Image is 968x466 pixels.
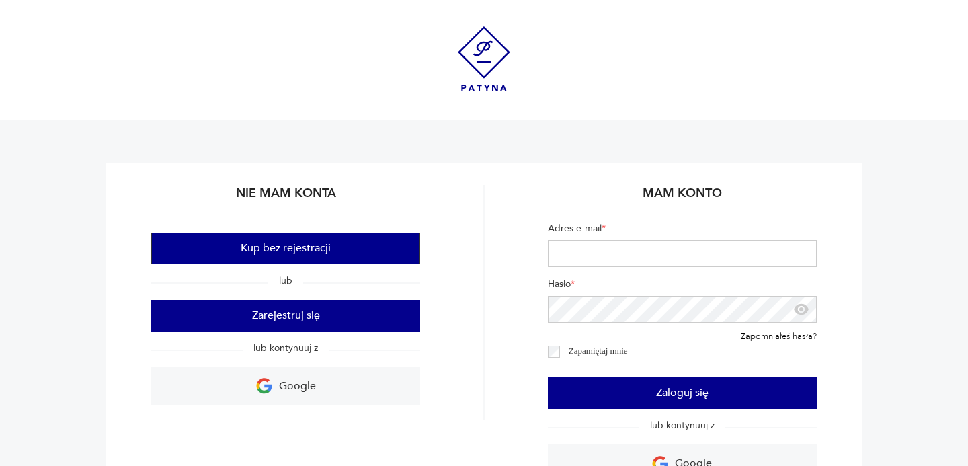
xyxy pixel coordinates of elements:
img: Patyna - sklep z meblami i dekoracjami vintage [458,26,510,91]
span: lub kontynuuj z [639,419,725,432]
h2: Nie mam konta [151,185,420,211]
label: Zapamiętaj mnie [569,346,628,356]
a: Google [151,367,420,405]
p: Google [279,376,316,397]
button: Zarejestruj się [151,300,420,332]
label: Adres e-mail [548,222,817,240]
img: Ikona Google [256,378,272,394]
button: Kup bez rejestracji [151,233,420,264]
a: Zapomniałeś hasła? [741,332,817,342]
label: Hasło [548,278,817,296]
span: lub kontynuuj z [243,342,329,354]
button: Zaloguj się [548,377,817,409]
span: lub [268,274,303,287]
h2: Mam konto [548,185,817,211]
